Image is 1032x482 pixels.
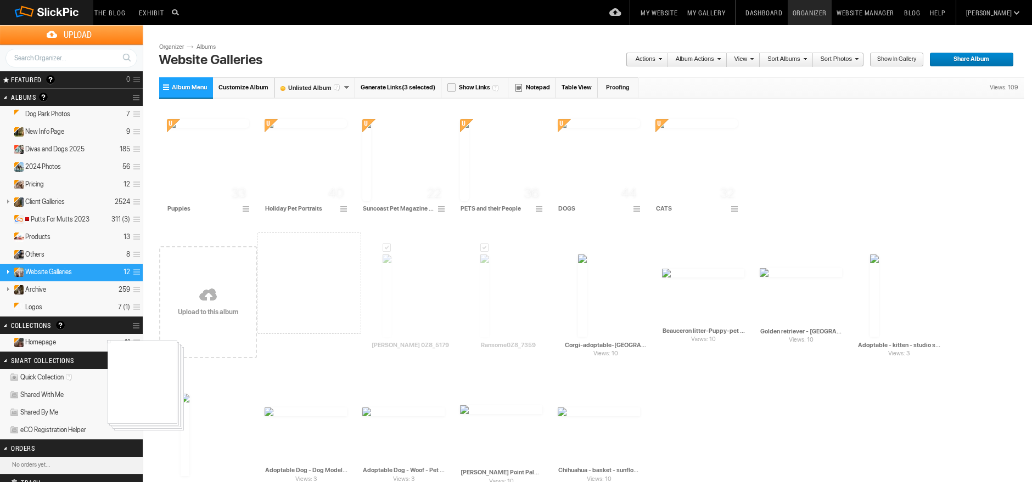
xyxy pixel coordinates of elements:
[1,233,12,241] a: Expand
[662,326,745,336] input: Beauceron litter-Puppy-pet photoshoot
[870,254,879,337] img: HazelZV2_7632.webp
[578,254,587,337] img: LumaZV2_6976.webp
[25,233,51,241] span: Products
[578,349,634,359] span: Views: 10
[720,188,734,197] span: 32
[20,373,76,382] span: Quick Collection
[362,466,446,475] input: Adoptable Dog - Woof - Pet Portait- Studio
[621,188,637,197] span: 44
[25,127,64,136] span: New Info Page
[1,180,12,188] a: Expand
[172,84,207,91] span: Album Menu
[383,254,391,337] img: Freddy_0Z8_5179.webp
[9,233,24,242] ins: Unlisted Album
[9,338,24,347] ins: Unlisted Collection
[9,145,24,154] ins: Private Album
[25,268,72,276] span: Website Galleries
[25,303,42,311] span: Logos
[460,203,532,213] input: PETS and their People
[558,407,640,416] img: Chi_puop_sunflower.webp
[760,53,806,67] a: Sort Albums
[1,250,12,258] a: Expand
[813,53,859,67] a: Sort Photos
[25,285,46,294] span: Archive
[662,269,744,277] img: compositeZV2_2301_copy_2.webp
[727,53,754,67] a: View
[9,373,19,382] img: ico_album_quick.png
[9,127,24,137] ins: Unlisted Album
[25,145,85,154] span: Divas and Dogs 2025
[9,197,24,207] ins: Unlisted Album
[328,188,344,197] span: 40
[460,405,542,414] img: Mako_in_thought.webp
[655,119,738,128] img: ChesterZED_0533-2.webp
[25,197,65,206] span: Client Galleries
[25,338,56,347] span: Homepage
[20,390,64,399] span: Shared With Me
[25,250,44,259] span: Others
[598,77,638,98] a: Proofing
[9,408,19,417] img: ico_album_coll.png
[655,203,728,213] input: CATS
[9,215,24,224] ins: Unlisted Album
[9,390,19,400] img: ico_album_coll.png
[9,110,24,119] ins: Unlisted Album
[25,180,44,189] span: Pricing
[9,250,24,259] ins: Unlisted Album
[9,303,24,312] ins: Unlisted Album
[25,110,70,118] span: Dog Park Photos
[460,119,469,201] img: DSC_9569-Edit-Edit-Edit_%281%29.webp
[170,5,183,19] input: Search photos on SlickPic...
[11,440,103,456] h2: Orders
[265,119,347,128] img: Molly_Santa_GLobe.webp
[181,394,189,476] img: Snickers116.webp
[362,203,435,213] input: Suncoast Pet Magazine Covers
[11,352,103,368] h2: Smart Collections
[1,127,12,135] a: Expand
[11,89,103,106] h2: Albums
[9,180,24,189] ins: Unlisted Album
[265,466,348,475] input: Adoptable Dog - Dog Model - Dog House - Pet Photo Session
[402,84,435,91] span: (3 selected)
[662,335,745,344] span: Views: 10
[132,318,143,333] a: Collection Options
[984,78,1024,98] div: Views: 109
[760,336,843,345] span: Views: 10
[870,53,916,67] span: Show in Gallery
[9,285,24,294] ins: Unlisted Album
[441,77,508,98] a: Show Links
[362,119,371,201] img: Suncoast_Pet_-_May_-_June_2021_-_Cover.webp
[369,340,452,350] input: Freddy 0Z8_5179
[24,215,89,224] span: Putts For Mutts 2023
[558,203,630,213] input: DOGS
[218,84,268,91] span: Customize Album
[265,203,337,213] input: Holiday Pet Portraits
[556,77,598,98] a: Table View
[5,49,137,67] input: Search Organizer...
[11,317,103,333] h2: Collections
[760,326,843,336] input: Golden retriever - Sarasota- Pet photoshoot -Arlington Park
[9,268,24,277] ins: Unlisted Album
[558,119,640,128] img: ZV2_7252_copy.webp
[8,75,42,84] span: FEATURED
[20,408,58,417] span: Shared By Me
[460,468,543,478] input: Mako - Emerson Point Palmetto - Dreaming - Mixed Breed Dog
[167,119,249,128] img: Week6-6169_copy.webp
[167,203,239,213] input: Puppies
[427,188,441,197] span: 22
[857,340,941,350] input: Adoptable - kitten - studio session
[1,145,12,153] a: Expand
[760,268,842,277] img: dsc_1152-edit165351sm_copy.webp
[558,466,641,475] input: Chihuahua - basket - sunflower - Pet Portrait - Studio Session
[13,25,143,44] span: Upload
[20,426,86,434] span: eCO Registration Helper
[362,407,445,416] img: MoraZV2_4576.webp
[508,77,556,98] a: Notepad
[564,340,648,350] input: Corgi-adoptable-Lakewood Ranch-pet portrait
[275,84,344,92] font: Unlisted Album
[668,53,721,67] a: Album Actions
[467,340,550,350] input: Ransome0Z8_7359
[25,162,61,171] span: 2024 Photos
[194,43,227,52] a: Albums
[929,53,1006,67] span: Share Album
